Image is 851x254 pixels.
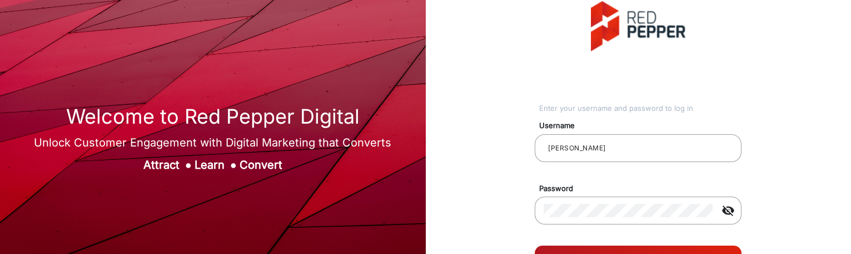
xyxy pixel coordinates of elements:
span: ● [185,158,192,172]
div: Enter your username and password to log in [539,103,742,114]
div: Attract Learn Convert [34,157,391,173]
input: Your username [544,141,733,155]
mat-label: Username [531,120,754,131]
div: Unlock Customer Engagement with Digital Marketing that Converts [34,134,391,151]
mat-icon: visibility_off [715,204,741,217]
img: vmg-logo [591,1,685,51]
span: ● [230,158,237,172]
mat-label: Password [531,183,754,194]
h1: Welcome to Red Pepper Digital [34,105,391,129]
